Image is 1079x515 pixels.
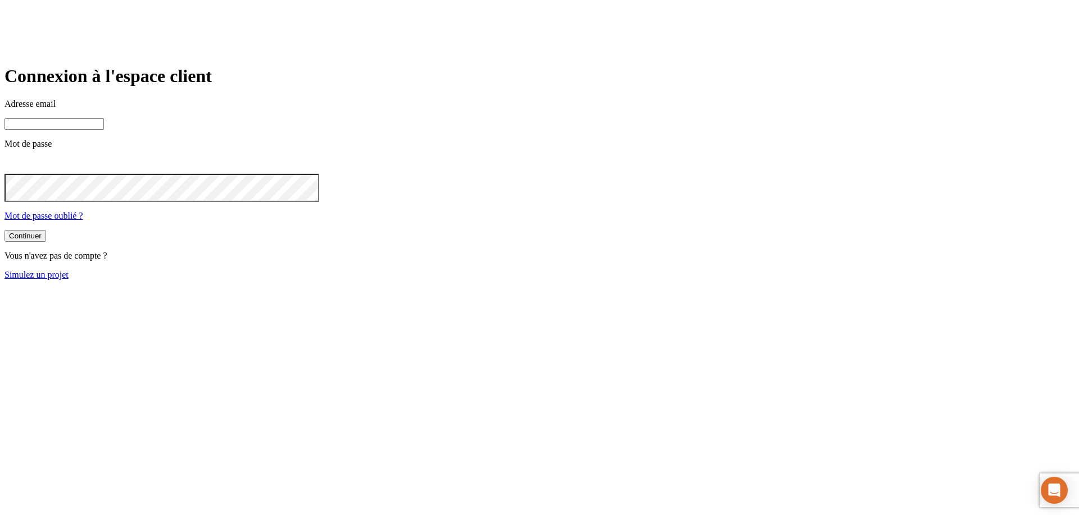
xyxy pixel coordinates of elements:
p: Adresse email [4,99,1075,109]
p: Mot de passe [4,139,1075,149]
button: Continuer [4,230,46,242]
a: Mot de passe oublié ? [4,211,83,220]
div: Open Intercom Messenger [1041,477,1068,504]
h1: Connexion à l'espace client [4,66,1075,87]
a: Simulez un projet [4,270,69,279]
p: Vous n'avez pas de compte ? [4,251,1075,261]
div: Continuer [9,232,42,240]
